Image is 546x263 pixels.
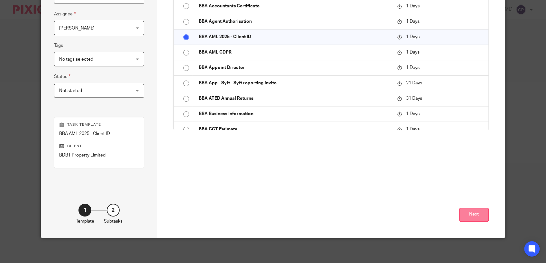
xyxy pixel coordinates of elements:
label: Assignee [54,10,76,18]
label: Tags [54,42,63,49]
p: BBA CGT Estimate [199,126,391,132]
span: 1 Days [406,50,420,55]
span: Not started [59,89,82,93]
p: Client [59,144,139,149]
span: 1 Days [406,35,420,39]
p: BBA Accountants Certificate [199,3,391,9]
span: 1 Days [406,4,420,8]
span: 1 Days [406,112,420,116]
p: Template [76,218,94,225]
span: 31 Days [406,96,422,101]
span: [PERSON_NAME] [59,26,95,30]
p: Task template [59,122,139,127]
p: BBA AML GDPR [199,49,391,55]
div: 2 [107,204,120,216]
p: BBA Agent Authorisation [199,18,391,25]
span: 1 Days [406,127,420,131]
p: BBA App - Syft - Syft reporting invite [199,80,391,86]
span: 1 Days [406,65,420,70]
p: BBA Business Information [199,111,391,117]
div: 1 [78,204,91,216]
p: BBA ATED Annual Returns [199,95,391,102]
p: BBA AML 2025 - Client ID [59,131,139,137]
p: Subtasks [104,218,123,225]
button: Next [459,208,489,222]
label: Status [54,73,70,80]
p: BBA Appoint Director [199,64,391,71]
p: BDBT Property Limited [59,152,139,158]
p: BBA AML 2025 - Client ID [199,34,391,40]
span: 1 Days [406,19,420,24]
span: No tags selected [59,57,93,62]
span: 21 Days [406,81,422,85]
